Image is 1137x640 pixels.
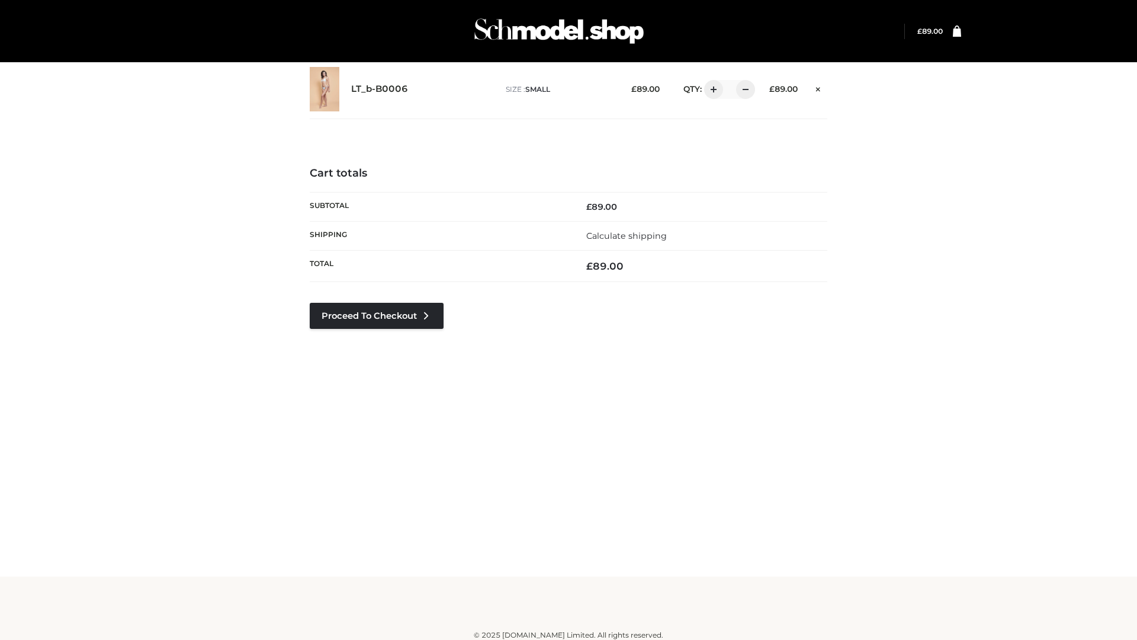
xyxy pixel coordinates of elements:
span: £ [769,84,775,94]
th: Subtotal [310,192,568,221]
span: £ [586,201,592,212]
span: £ [631,84,637,94]
bdi: 89.00 [631,84,660,94]
span: £ [586,260,593,272]
a: Remove this item [810,80,827,95]
a: Calculate shipping [586,231,667,241]
img: Schmodel Admin 964 [470,8,648,55]
a: £89.00 [917,27,943,36]
th: Total [310,251,568,282]
span: SMALL [525,85,550,94]
a: LT_b-B0006 [351,84,408,95]
p: size : [506,84,613,95]
bdi: 89.00 [586,260,624,272]
span: £ [917,27,922,36]
a: Proceed to Checkout [310,303,444,329]
th: Shipping [310,221,568,250]
h4: Cart totals [310,167,827,180]
bdi: 89.00 [917,27,943,36]
bdi: 89.00 [769,84,798,94]
div: QTY: [672,80,751,99]
bdi: 89.00 [586,201,617,212]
